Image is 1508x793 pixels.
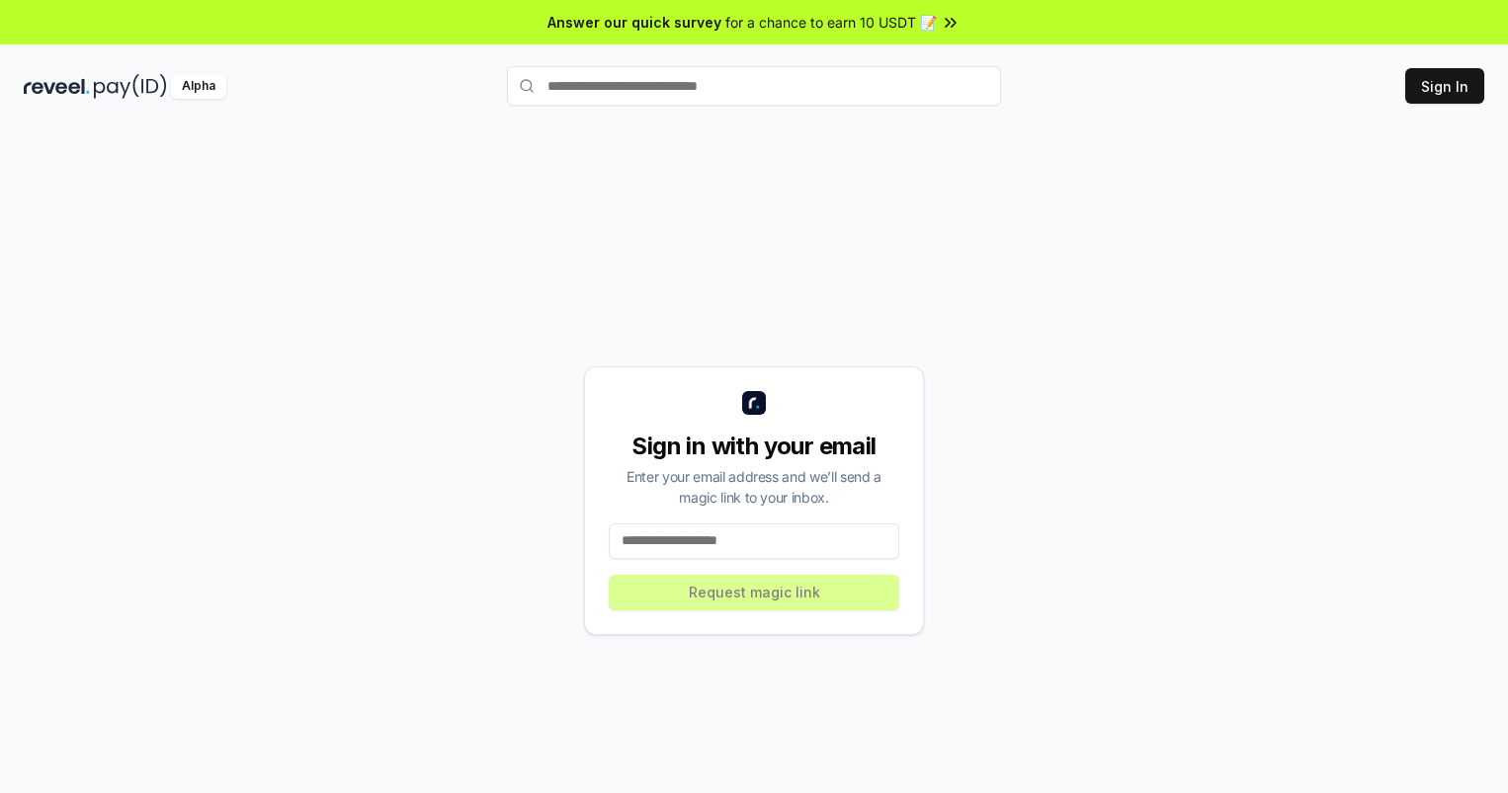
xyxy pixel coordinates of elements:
img: pay_id [94,74,167,99]
div: Sign in with your email [609,431,899,462]
button: Sign In [1405,68,1484,104]
img: logo_small [742,391,766,415]
div: Alpha [171,74,226,99]
div: Enter your email address and we’ll send a magic link to your inbox. [609,466,899,508]
img: reveel_dark [24,74,90,99]
span: for a chance to earn 10 USDT 📝 [725,12,937,33]
span: Answer our quick survey [547,12,721,33]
